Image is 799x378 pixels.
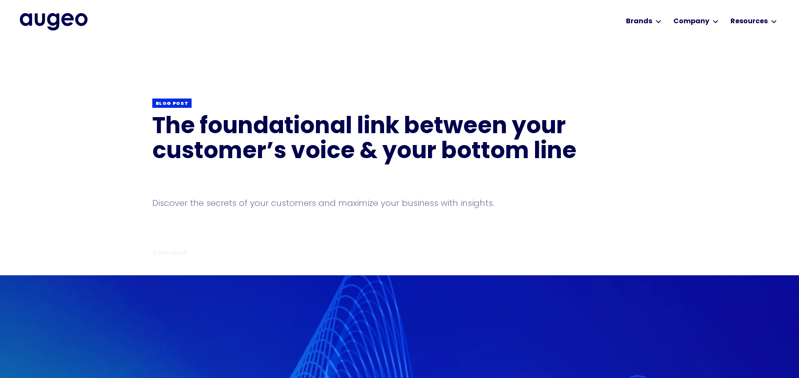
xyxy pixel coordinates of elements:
div: Company [673,16,709,27]
div: min read [158,248,186,258]
div: Blog post [156,101,189,107]
div: 5 [152,248,156,258]
img: Augeo's full logo in midnight blue. [20,13,88,30]
a: home [20,13,88,30]
div: Resources [730,16,768,27]
div: Discover the secrets of your customers and maximize your business with insights. [152,197,647,209]
div: Brands [626,16,652,27]
h1: The foundational link between your customer’s voice & your bottom line [152,115,647,165]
